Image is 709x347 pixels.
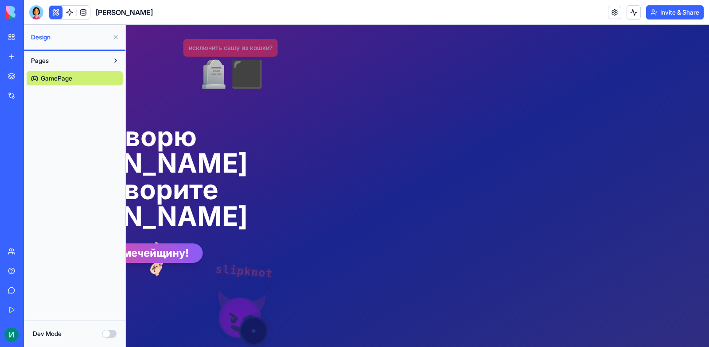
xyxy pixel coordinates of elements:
[27,71,123,85] a: GamePage
[31,33,109,42] span: Design
[71,35,138,62] div: 🪦⬛
[4,328,19,342] img: ACg8ocKQTokUgf0QnBeoBDsH_vxOEKXe3iJ66BWV1FL-5ist1bHc5w=s96-c
[6,6,61,19] img: logo
[41,74,72,83] span: GamePage
[33,329,62,338] label: Dev Mode
[646,5,704,19] button: Invite & Share
[31,56,49,65] span: Pages
[96,7,153,18] span: [PERSON_NAME]
[27,54,109,68] button: Pages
